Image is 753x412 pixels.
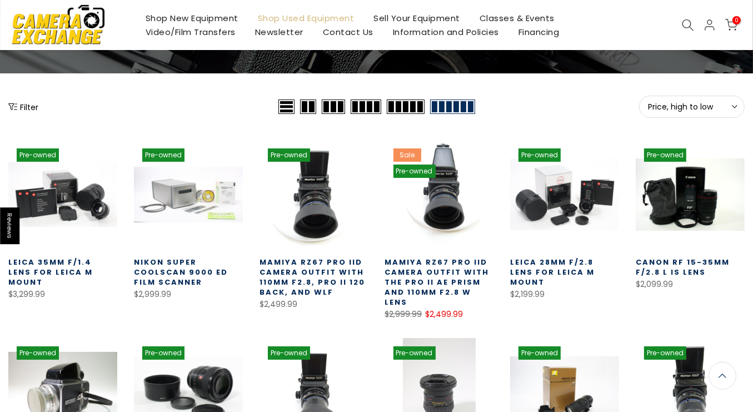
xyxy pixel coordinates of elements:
span: Price, high to low [648,102,736,112]
ins: $2,499.99 [426,307,463,321]
a: Information and Policies [383,25,508,39]
a: Shop New Equipment [136,11,248,25]
a: Video/Film Transfers [136,25,245,39]
a: Classes & Events [470,11,564,25]
div: $2,499.99 [260,297,368,311]
a: Back to the top [709,362,736,390]
a: Shop Used Equipment [248,11,364,25]
a: Mamiya RZ67 Pro IID Camera Outfit with 110MM F2.8, Pro II 120 Back, and WLF [260,257,365,297]
div: $2,099.99 [636,277,745,291]
button: Show filters [8,101,38,112]
a: 0 [725,19,737,31]
a: Leica 35mm f/1.4 Lens for Leica M Mount [8,257,93,287]
del: $2,999.99 [385,309,422,320]
a: Sell Your Equipment [364,11,470,25]
a: Nikon Super Coolscan 9000 ED Film Scanner [134,257,228,287]
a: Canon RF 15-35mm F/2.8 L IS Lens [636,257,730,277]
a: Contact Us [313,25,383,39]
a: Mamiya RZ67 Pro IID Camera Outfit with the Pro II AE Prism and 110MM F2.8 W Lens [385,257,490,307]
a: Financing [508,25,569,39]
div: $3,299.99 [8,287,117,301]
div: $2,999.99 [134,287,243,301]
a: Newsletter [245,25,313,39]
span: 0 [732,16,741,24]
div: $2,199.99 [510,287,619,301]
a: Leica 28mm f/2.8 Lens for Leica M Mount [510,257,595,287]
button: Price, high to low [639,96,745,118]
